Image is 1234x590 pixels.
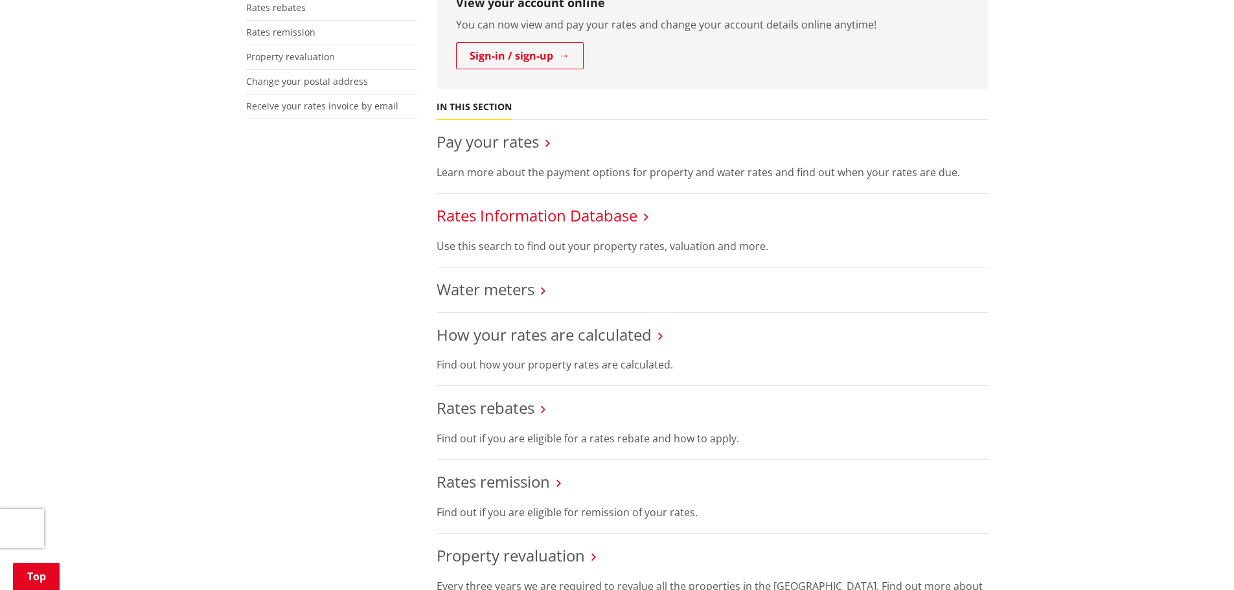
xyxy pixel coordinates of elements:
p: Find out if you are eligible for remission of your rates. [437,505,988,520]
p: Learn more about the payment options for property and water rates and find out when your rates ar... [437,165,988,180]
h5: In this section [437,102,512,113]
a: Receive your rates invoice by email [246,100,398,112]
a: Property revaluation [246,51,335,63]
p: Use this search to find out your property rates, valuation and more. [437,238,988,254]
a: Pay your rates [437,131,539,152]
a: Rates Information Database [437,205,637,226]
a: Water meters [437,278,534,300]
a: Rates remission [437,471,550,492]
a: How your rates are calculated [437,324,652,345]
p: Find out how your property rates are calculated. [437,357,988,372]
a: Sign-in / sign-up [456,42,584,69]
a: Change your postal address [246,75,368,87]
a: Rates rebates [246,1,306,14]
a: Top [13,563,60,590]
a: Rates rebates [437,397,534,418]
a: Rates remission [246,26,315,38]
p: Find out if you are eligible for a rates rebate and how to apply. [437,431,988,446]
a: Property revaluation [437,545,585,566]
iframe: Messenger Launcher [1174,536,1221,582]
p: You can now view and pay your rates and change your account details online anytime! [456,17,969,32]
